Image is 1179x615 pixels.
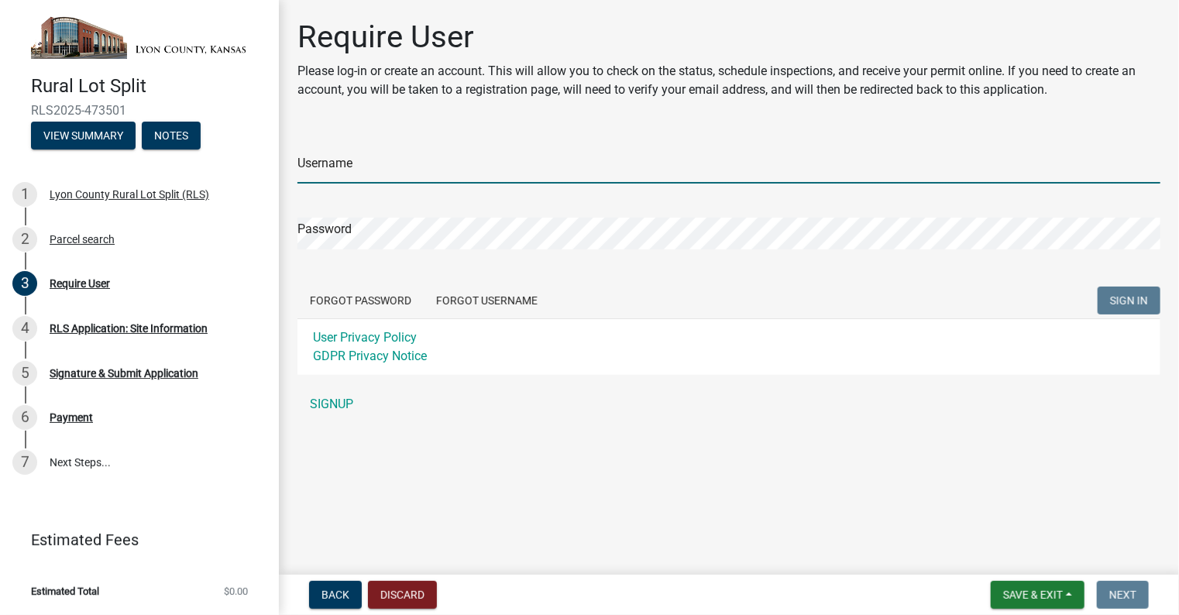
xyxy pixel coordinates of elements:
[424,287,550,314] button: Forgot Username
[1003,589,1063,601] span: Save & Exit
[31,586,99,596] span: Estimated Total
[12,271,37,296] div: 3
[50,368,198,379] div: Signature & Submit Application
[12,316,37,341] div: 4
[12,361,37,386] div: 5
[12,524,254,555] a: Estimated Fees
[142,122,201,149] button: Notes
[31,103,248,118] span: RLS2025-473501
[1098,287,1160,314] button: SIGN IN
[1109,589,1136,601] span: Next
[12,227,37,252] div: 2
[31,75,266,98] h4: Rural Lot Split
[1110,294,1148,307] span: SIGN IN
[1097,581,1149,609] button: Next
[224,586,248,596] span: $0.00
[297,19,1160,56] h1: Require User
[297,389,1160,420] a: SIGNUP
[313,330,417,345] a: User Privacy Policy
[50,323,208,334] div: RLS Application: Site Information
[309,581,362,609] button: Back
[50,234,115,245] div: Parcel search
[50,278,110,289] div: Require User
[321,589,349,601] span: Back
[297,287,424,314] button: Forgot Password
[142,131,201,143] wm-modal-confirm: Notes
[12,405,37,430] div: 6
[313,349,427,363] a: GDPR Privacy Notice
[50,189,209,200] div: Lyon County Rural Lot Split (RLS)
[368,581,437,609] button: Discard
[12,450,37,475] div: 7
[31,131,136,143] wm-modal-confirm: Summary
[12,182,37,207] div: 1
[31,16,254,59] img: Lyon County, Kansas
[31,122,136,149] button: View Summary
[991,581,1084,609] button: Save & Exit
[297,62,1160,99] p: Please log-in or create an account. This will allow you to check on the status, schedule inspecti...
[50,412,93,423] div: Payment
